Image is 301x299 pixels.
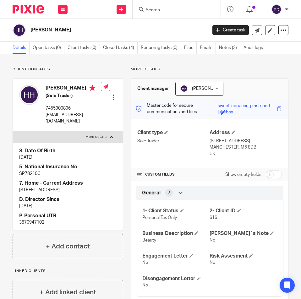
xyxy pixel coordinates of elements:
h4: [PERSON_NAME] [46,85,101,93]
p: UK [210,151,282,157]
a: Notes (3) [219,42,240,54]
h4: CUSTOM FIELDS [137,172,210,177]
h2: [PERSON_NAME] [30,27,168,33]
span: 616 [210,215,217,220]
h4: Engagement Letter [142,253,210,259]
h4: 1- Client Status [142,208,210,214]
a: Closed tasks (4) [103,42,138,54]
span: No [142,260,148,265]
h4: + Add linked client [40,287,96,297]
p: More details [85,134,107,139]
span: No [142,283,148,287]
a: Client tasks (0) [68,42,100,54]
img: Pixie [13,5,44,14]
span: No [210,260,215,265]
h4: 2- Client ID [210,208,277,214]
img: svg%3E [271,4,282,14]
p: 3870947102 [19,219,117,226]
p: More details [131,67,288,72]
h4: 7. Home - Current Address [19,180,117,187]
label: Show empty fields [225,171,261,178]
p: [DATE] [19,203,117,209]
a: Files [184,42,197,54]
p: 7455900896 [46,105,101,111]
span: 7 [168,190,170,196]
div: sweet-cerulean-pinstriped-jukebox [218,103,276,110]
span: General [142,190,161,196]
i: Primary [89,85,96,91]
h4: 5. National Insurance No. [19,164,117,170]
h3: Client manager [137,85,169,92]
p: [EMAIL_ADDRESS][DOMAIN_NAME] [46,112,101,125]
p: SP78210C [19,171,117,177]
p: Linked clients [13,269,123,274]
span: [PERSON_NAME] [192,86,227,91]
p: [DATE] [19,154,117,160]
h4: Disengagement Letter [142,275,210,282]
p: Client contacts [13,67,123,72]
span: Beauty [142,238,156,242]
h4: Risk Assesment [210,253,277,259]
a: Details [13,42,30,54]
a: Recurring tasks (0) [141,42,181,54]
span: No [210,238,215,242]
p: Sole Trader [137,138,210,144]
h5: (Sole Trader) [46,93,101,99]
a: Open tasks (0) [33,42,64,54]
a: Create task [212,25,249,35]
p: [STREET_ADDRESS] [19,187,117,193]
img: svg%3E [180,85,188,92]
a: Emails [200,42,216,54]
img: svg%3E [19,85,39,105]
h4: Client type [137,129,210,136]
p: MANCHESTER, M6 8DB [210,144,282,150]
span: Personal Tax Only [142,215,177,220]
h4: 3. Date Of Birth [19,148,117,154]
h4: [PERSON_NAME]`s Note [210,230,277,237]
a: Audit logs [244,42,266,54]
h4: Address [210,129,282,136]
h4: P. Personal UTR [19,213,117,219]
img: svg%3E [13,24,26,37]
input: Search [145,8,202,13]
h4: + Add contact [46,242,90,251]
h4: Business Description [142,230,210,237]
p: [STREET_ADDRESS] [210,138,282,144]
h4: D. Director Since [19,196,117,203]
p: Master code for secure communications and files [136,102,218,115]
